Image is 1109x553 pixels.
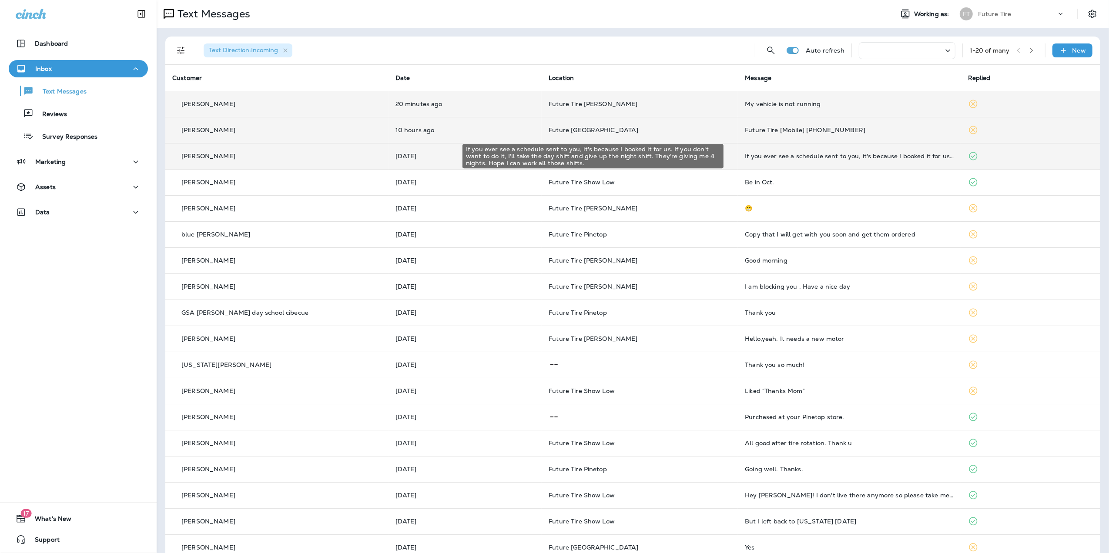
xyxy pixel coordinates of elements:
p: [PERSON_NAME] [181,518,235,525]
button: Marketing [9,153,148,170]
p: Survey Responses [34,133,97,141]
span: Future Tire Pinetop [549,230,607,238]
div: All good after tire rotation. Thank u [745,440,954,446]
p: [PERSON_NAME] [181,466,235,473]
span: Future Tire [PERSON_NAME] [549,335,638,343]
div: Liked “Thanks Mom” [745,387,954,394]
p: [PERSON_NAME] [181,283,235,290]
span: Date [395,74,410,82]
p: Inbox [35,65,52,72]
span: Location [549,74,574,82]
p: [PERSON_NAME] [181,153,235,160]
div: Future Tire [Mobile] +192823211970 [745,127,954,133]
button: 17What's New [9,510,148,527]
button: Collapse Sidebar [129,5,154,23]
div: Hey Dan! I don't live there anymore so please take me off your list. Deb [745,492,954,499]
button: Text Messages [9,82,148,100]
span: Future Tire [PERSON_NAME] [549,257,638,264]
p: Sep 2, 2025 08:23 AM [395,492,535,499]
p: Sep 2, 2025 07:23 PM [395,361,535,368]
div: 😁 [745,205,954,212]
button: Filters [172,42,190,59]
p: [PERSON_NAME] [181,544,235,551]
div: Thank you [745,309,954,316]
p: Reviews [34,110,67,119]
p: Sep 2, 2025 09:06 AM [395,440,535,446]
button: Search Messages [762,42,780,59]
span: What's New [26,515,71,526]
button: Support [9,531,148,548]
span: Future Tire Show Low [549,178,615,186]
p: Sep 7, 2025 08:22 AM [395,100,535,107]
span: Text Direction : Incoming [209,46,278,54]
div: 1 - 20 of many [970,47,1010,54]
button: Assets [9,178,148,196]
span: Future Tire [PERSON_NAME] [549,283,638,290]
div: Purchased at your Pinetop store. [745,413,954,420]
button: Reviews [9,104,148,123]
p: [PERSON_NAME] [181,387,235,394]
div: But I left back to Indiana today [745,518,954,525]
div: Yes [745,544,954,551]
div: I am blocking you . Have a nice day [745,283,954,290]
p: Sep 6, 2025 09:58 PM [395,127,535,133]
span: Future Tire Pinetop [549,309,607,316]
span: 17 [20,509,31,518]
div: Copy that I will get with you soon and get them ordered [745,231,954,238]
p: [PERSON_NAME] [181,413,235,420]
p: Sep 4, 2025 09:24 AM [395,257,535,264]
span: Future [GEOGRAPHIC_DATA] [549,126,638,134]
span: Future [GEOGRAPHIC_DATA] [549,543,638,551]
p: Text Messages [174,7,250,20]
span: Future Tire [PERSON_NAME] [549,204,638,212]
p: Text Messages [34,88,87,96]
p: Future Tire [978,10,1012,17]
div: If you ever see a schedule sent to you, it's because I booked it for us. If you don't want to do ... [462,144,724,168]
p: blue [PERSON_NAME] [181,231,251,238]
p: New [1072,47,1086,54]
p: Dashboard [35,40,68,47]
p: [PERSON_NAME] [181,179,235,186]
p: Sep 4, 2025 07:55 PM [395,205,535,212]
p: [PERSON_NAME] [181,440,235,446]
span: Future Tire Show Low [549,517,615,525]
span: Working as: [914,10,951,18]
p: Sep 3, 2025 09:07 AM [395,335,535,342]
button: Dashboard [9,35,148,52]
button: Settings [1085,6,1100,22]
p: Sep 1, 2025 02:57 PM [395,544,535,551]
p: [US_STATE][PERSON_NAME] [181,361,271,368]
p: [PERSON_NAME] [181,100,235,107]
p: Auto refresh [806,47,844,54]
div: My vehicle is not running [745,100,954,107]
p: Assets [35,183,56,190]
p: Data [35,209,50,216]
p: [PERSON_NAME] [181,127,235,133]
div: Hello,yeah. It needs a new motor [745,335,954,342]
button: Survey Responses [9,127,148,145]
span: Future Tire Show Low [549,491,615,499]
div: FT [960,7,973,20]
div: Be in Oct. [745,179,954,186]
span: Support [26,536,60,546]
div: Text Direction:Incoming [204,43,292,57]
p: Sep 3, 2025 10:37 AM [395,309,535,316]
p: Sep 3, 2025 02:09 PM [395,283,535,290]
button: Inbox [9,60,148,77]
span: Customer [172,74,202,82]
span: Future Tire Show Low [549,387,615,395]
p: Sep 1, 2025 11:16 PM [395,518,535,525]
p: Sep 4, 2025 01:52 PM [395,231,535,238]
p: Sep 2, 2025 08:29 AM [395,466,535,473]
p: Sep 5, 2025 09:13 AM [395,153,535,160]
p: Sep 2, 2025 01:01 PM [395,387,535,394]
span: Message [745,74,771,82]
button: Data [9,203,148,221]
p: [PERSON_NAME] [181,205,235,212]
p: Marketing [35,158,66,165]
span: Future Tire Show Low [549,439,615,447]
span: Future Tire [PERSON_NAME] [549,100,638,108]
span: Replied [968,74,991,82]
div: Going well. Thanks. [745,466,954,473]
div: If you ever see a schedule sent to you, it's because I booked it for us. If you don't want to do ... [745,153,954,160]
